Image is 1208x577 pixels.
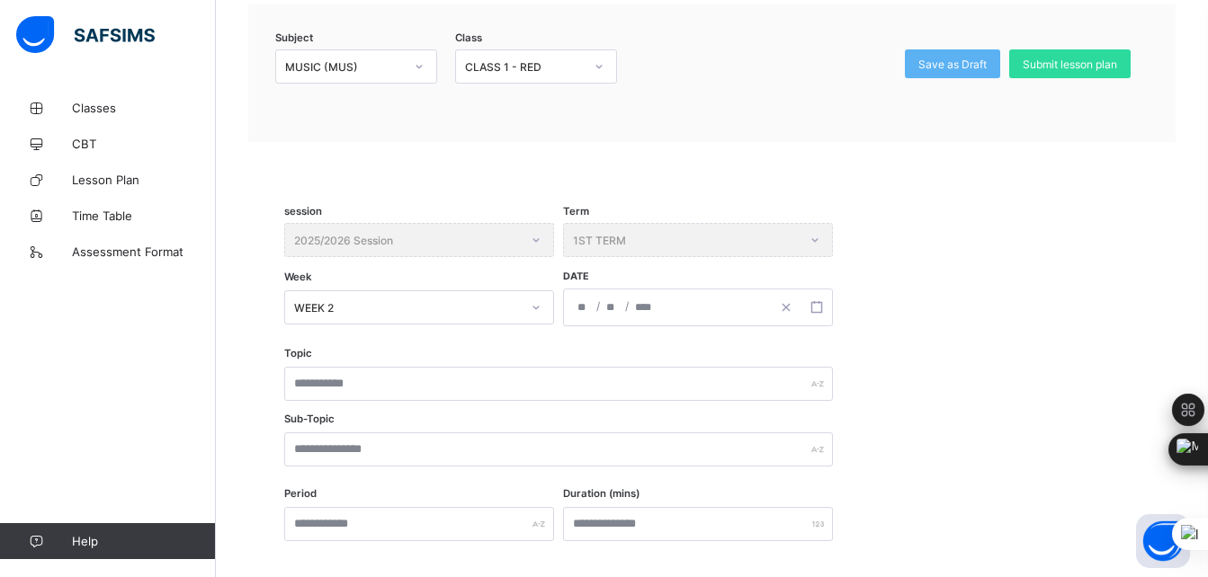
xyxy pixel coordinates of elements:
[284,205,322,217] span: session
[16,16,155,54] img: safsims
[72,534,215,548] span: Help
[284,347,312,360] label: Topic
[918,58,987,71] span: Save as Draft
[563,271,589,282] span: Date
[72,244,216,259] span: Assessment Format
[1023,58,1117,71] span: Submit lesson plan
[72,173,216,187] span: Lesson Plan
[284,487,317,500] label: Period
[563,487,640,500] label: Duration (mins)
[1136,514,1190,568] button: Open asap
[72,137,216,151] span: CBT
[465,60,584,74] div: CLASS 1 - RED
[294,301,521,315] div: WEEK 2
[284,413,335,425] label: Sub-Topic
[623,298,631,314] span: /
[72,101,216,115] span: Classes
[72,209,216,223] span: Time Table
[595,298,602,314] span: /
[284,271,311,283] span: Week
[285,60,404,74] div: MUSIC (MUS)
[275,31,313,44] span: Subject
[455,31,482,44] span: Class
[563,205,589,217] span: Term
